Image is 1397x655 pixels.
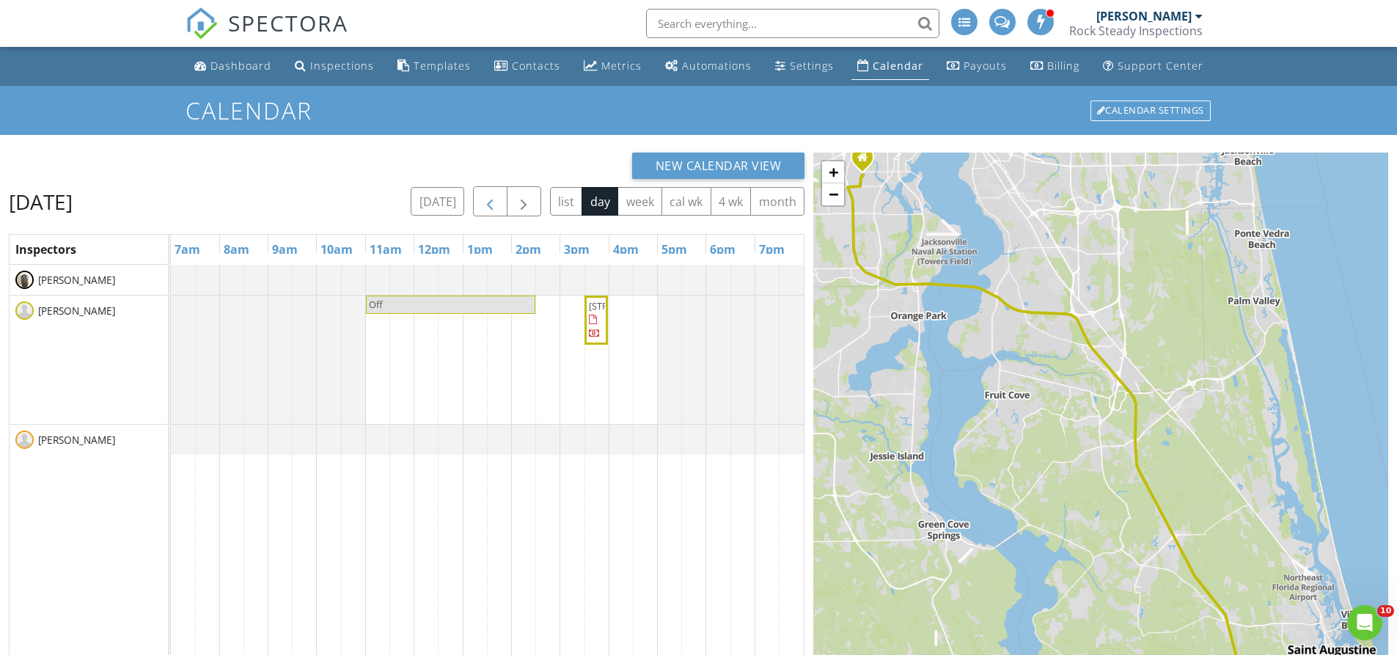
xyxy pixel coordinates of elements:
div: Payouts [964,59,1007,73]
button: 4 wk [711,187,752,216]
div: Billing [1047,59,1079,73]
a: Billing [1024,53,1085,80]
div: [PERSON_NAME] [1096,9,1192,23]
a: Contacts [488,53,566,80]
div: Calendar Settings [1090,100,1211,121]
h2: [DATE] [9,187,73,216]
img: The Best Home Inspection Software - Spectora [186,7,218,40]
a: 6pm [706,238,739,261]
a: Payouts [941,53,1013,80]
img: default-user-f0147aede5fd5fa78ca7ade42f37bd4542148d508eef1c3d3ea960f66861d68b.jpg [15,301,34,320]
a: SPECTORA [186,20,348,51]
img: img_0518.jpeg [15,271,34,289]
a: Automations (Basic) [659,53,758,80]
button: New Calendar View [632,153,805,179]
a: 4pm [609,238,642,261]
a: 12pm [414,238,454,261]
button: [DATE] [411,187,464,216]
a: Zoom out [822,183,844,205]
a: Support Center [1097,53,1209,80]
span: [PERSON_NAME] [35,433,118,447]
input: Search everything... [646,9,939,38]
span: [STREET_ADDRESS] [589,299,671,312]
a: 1pm [463,238,496,261]
div: Contacts [512,59,560,73]
a: Inspections [289,53,380,80]
span: Off [369,298,383,311]
iframe: Intercom live chat [1347,605,1382,640]
a: 7am [171,238,204,261]
span: [PERSON_NAME] [35,273,118,288]
a: Templates [392,53,477,80]
div: 2035 Bo Peep Dr, Jacksonville FL 32210 [862,157,871,166]
button: Previous day [473,186,507,216]
a: Zoom in [822,161,844,183]
span: [PERSON_NAME] [35,304,118,318]
div: Templates [414,59,471,73]
a: 8am [220,238,253,261]
a: 7pm [755,238,788,261]
button: month [750,187,804,216]
img: default-user-f0147aede5fd5fa78ca7ade42f37bd4542148d508eef1c3d3ea960f66861d68b.jpg [15,431,34,449]
button: list [550,187,583,216]
div: Settings [790,59,834,73]
a: 10am [317,238,356,261]
span: SPECTORA [228,7,348,38]
button: day [582,187,618,216]
a: 9am [268,238,301,261]
button: cal wk [661,187,711,216]
div: Rock Steady Inspections [1069,23,1203,38]
div: Calendar [873,59,923,73]
a: 11am [366,238,406,261]
div: Inspections [310,59,374,73]
span: 10 [1377,605,1394,617]
div: Automations [682,59,752,73]
div: Metrics [601,59,642,73]
button: week [617,187,662,216]
a: Settings [769,53,840,80]
a: 5pm [658,238,691,261]
h1: Calendar [186,98,1212,123]
a: Dashboard [188,53,277,80]
div: Dashboard [210,59,271,73]
a: Calendar Settings [1089,99,1212,122]
a: Calendar [851,53,929,80]
a: 3pm [560,238,593,261]
a: Metrics [578,53,648,80]
div: Support Center [1118,59,1203,73]
span: Inspectors [15,241,76,257]
a: 2pm [512,238,545,261]
button: Next day [507,186,541,216]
